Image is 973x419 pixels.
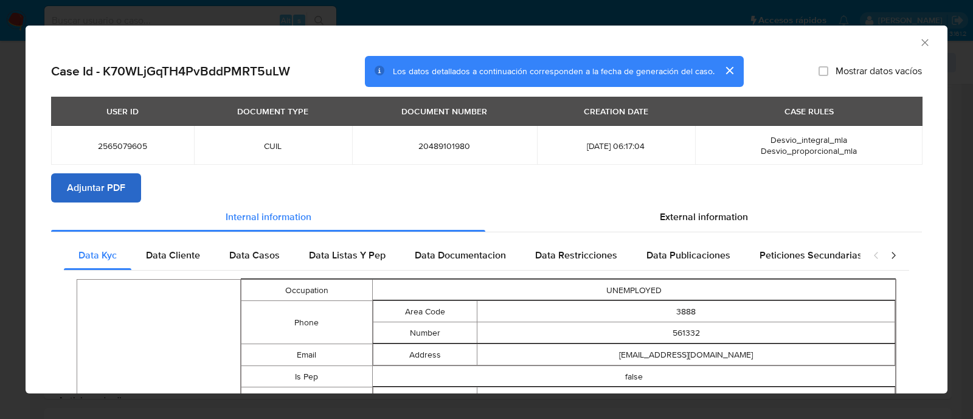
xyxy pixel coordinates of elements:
[477,387,895,409] td: CUIL
[477,344,895,365] td: [EMAIL_ADDRESS][DOMAIN_NAME]
[241,366,372,387] td: Is Pep
[552,140,680,151] span: [DATE] 06:17:04
[373,301,477,322] td: Area Code
[477,301,895,322] td: 3888
[66,140,179,151] span: 2565079605
[394,101,494,122] div: DOCUMENT NUMBER
[919,36,930,47] button: Cerrar ventana
[477,322,895,344] td: 561332
[146,248,200,262] span: Data Cliente
[78,248,117,262] span: Data Kyc
[373,387,477,409] td: Type
[372,280,896,301] td: UNEMPLOYED
[241,301,372,344] td: Phone
[64,241,860,270] div: Detailed internal info
[367,140,522,151] span: 20489101980
[535,248,617,262] span: Data Restricciones
[51,173,141,203] button: Adjuntar PDF
[309,248,386,262] span: Data Listas Y Pep
[646,248,730,262] span: Data Publicaciones
[209,140,338,151] span: CUIL
[836,65,922,77] span: Mostrar datos vacíos
[415,248,506,262] span: Data Documentacion
[819,66,828,76] input: Mostrar datos vacíos
[577,101,656,122] div: CREATION DATE
[241,344,372,366] td: Email
[770,134,847,146] span: Desvio_integral_mla
[372,366,896,387] td: false
[373,322,477,344] td: Number
[51,203,922,232] div: Detailed info
[26,26,947,393] div: closure-recommendation-modal
[761,145,857,157] span: Desvio_proporcional_mla
[393,65,715,77] span: Los datos detallados a continuación corresponden a la fecha de generación del caso.
[715,56,744,85] button: cerrar
[67,175,125,201] span: Adjuntar PDF
[226,210,311,224] span: Internal information
[99,101,146,122] div: USER ID
[660,210,748,224] span: External information
[230,101,316,122] div: DOCUMENT TYPE
[51,63,290,79] h2: Case Id - K70WLjGqTH4PvBddPMRT5uLW
[760,248,862,262] span: Peticiones Secundarias
[777,101,841,122] div: CASE RULES
[373,344,477,365] td: Address
[241,280,372,301] td: Occupation
[229,248,280,262] span: Data Casos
